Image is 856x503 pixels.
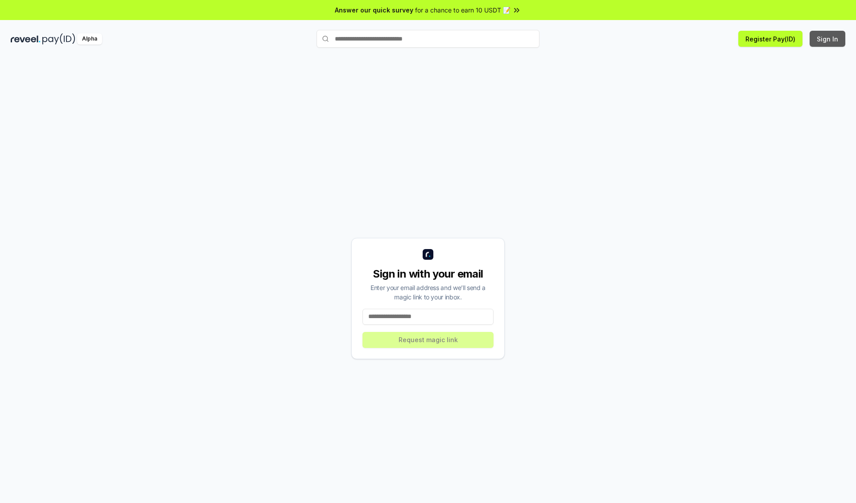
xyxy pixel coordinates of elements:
[77,33,102,45] div: Alpha
[362,283,494,302] div: Enter your email address and we’ll send a magic link to your inbox.
[423,249,433,260] img: logo_small
[362,267,494,281] div: Sign in with your email
[42,33,75,45] img: pay_id
[810,31,845,47] button: Sign In
[415,5,510,15] span: for a chance to earn 10 USDT 📝
[738,31,802,47] button: Register Pay(ID)
[11,33,41,45] img: reveel_dark
[335,5,413,15] span: Answer our quick survey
